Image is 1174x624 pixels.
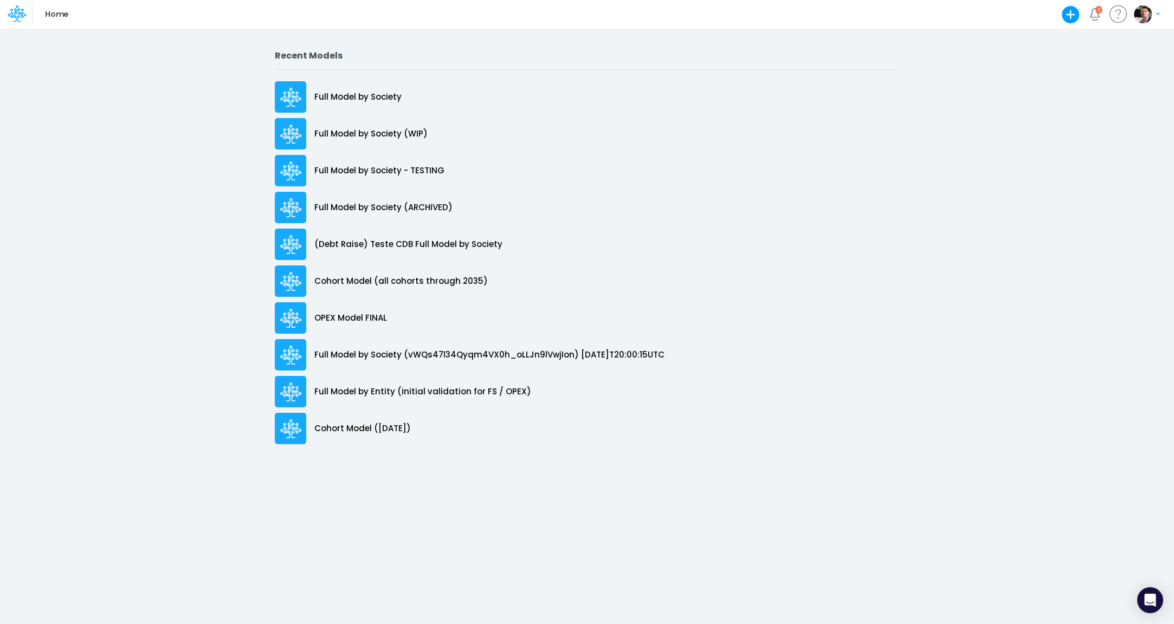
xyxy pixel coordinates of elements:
div: 2 unread items [1098,7,1100,12]
p: (Debt Raise) Teste CDB Full Model by Society [314,238,502,251]
div: Open Intercom Messenger [1137,587,1163,613]
a: Full Model by Society [275,79,899,115]
p: Full Model by Society (vWQs47l34Qyqm4VX0h_oLLJn9lVwjIon) [DATE]T20:00:15UTC [314,349,665,361]
a: Notifications [1089,8,1101,21]
a: Cohort Model ([DATE]) [275,410,899,447]
p: OPEX Model FINAL [314,312,387,324]
a: Full Model by Entity (initial validation for FS / OPEX) [275,373,899,410]
a: Full Model by Society (ARCHIVED) [275,189,899,226]
a: (Debt Raise) Teste CDB Full Model by Society [275,226,899,263]
p: Cohort Model (all cohorts through 2035) [314,275,488,288]
a: Full Model by Society (WIP) [275,115,899,152]
p: Full Model by Society (ARCHIVED) [314,201,453,214]
p: Full Model by Society [314,91,402,103]
a: Cohort Model (all cohorts through 2035) [275,263,899,300]
a: Full Model by Society - TESTING [275,152,899,189]
a: OPEX Model FINAL [275,300,899,336]
p: Home [45,9,68,21]
p: Full Model by Society (WIP) [314,128,428,140]
p: Cohort Model ([DATE]) [314,422,411,435]
a: Full Model by Society (vWQs47l34Qyqm4VX0h_oLLJn9lVwjIon) [DATE]T20:00:15UTC [275,336,899,373]
p: Full Model by Society - TESTING [314,165,444,177]
p: Full Model by Entity (initial validation for FS / OPEX) [314,386,531,398]
h2: Recent Models [275,50,899,61]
